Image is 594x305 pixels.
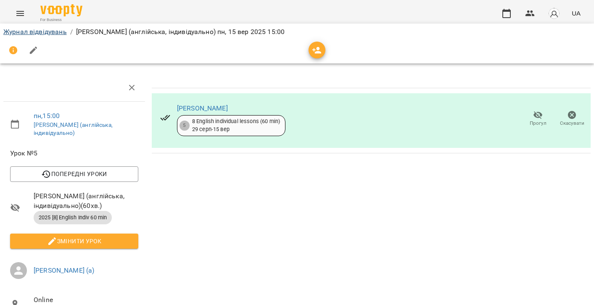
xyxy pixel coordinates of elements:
a: пн , 15:00 [34,112,60,120]
span: UA [572,9,581,18]
span: Змінити урок [17,236,132,246]
button: Menu [10,3,30,24]
img: Voopty Logo [40,4,82,16]
nav: breadcrumb [3,27,591,37]
span: Попередні уроки [17,169,132,179]
a: [PERSON_NAME] [177,104,228,112]
button: UA [568,5,584,21]
button: Змінити урок [10,234,138,249]
img: avatar_s.png [548,8,560,19]
a: Журнал відвідувань [3,28,67,36]
a: [PERSON_NAME] (а) [34,266,95,274]
span: Скасувати [560,120,584,127]
button: Прогул [521,107,555,131]
div: 8 English individual lessons (60 min) 29 серп - 15 вер [192,118,280,133]
span: Online [34,295,138,305]
button: Попередні уроки [10,166,138,181]
a: [PERSON_NAME] (англійська, індивідуально) [34,121,113,137]
p: [PERSON_NAME] (англійська, індивідуально) пн, 15 вер 2025 15:00 [76,27,285,37]
button: Скасувати [555,107,589,131]
li: / [70,27,73,37]
span: 2025 [8] English Indiv 60 min [34,214,112,221]
span: [PERSON_NAME] (англійська, індивідуально) ( 60 хв. ) [34,191,138,211]
span: For Business [40,17,82,23]
div: 5 [180,121,190,131]
span: Урок №5 [10,148,138,158]
span: Прогул [530,120,546,127]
